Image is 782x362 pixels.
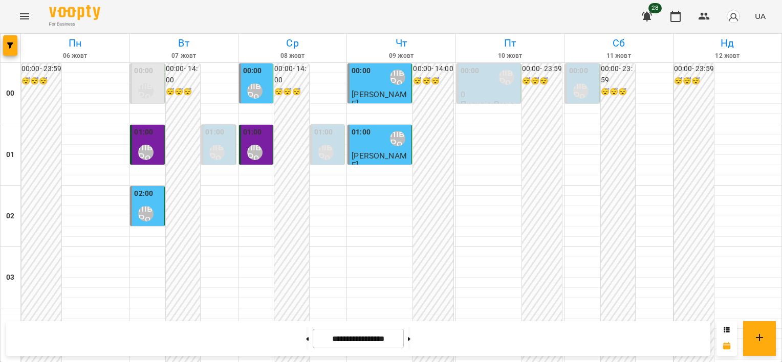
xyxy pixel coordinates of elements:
label: 01:00 [314,127,333,138]
div: Пилипів Романа [318,145,334,160]
label: 00:00 [243,65,262,77]
span: Бронь [PERSON_NAME] [134,165,162,201]
h6: Вт [131,35,236,51]
img: Voopty Logo [49,5,100,20]
h6: 00:00 - 14:00 [274,63,309,85]
h6: 😴😴😴 [674,76,714,87]
span: Бронь [PERSON_NAME] [243,165,271,201]
h6: 06 жовт [23,51,127,61]
div: Пилипів Романа [499,70,514,85]
h6: 03 [6,272,14,283]
div: Пилипів Романа [247,145,263,160]
h6: Ср [240,35,345,51]
label: 01:00 [134,127,153,138]
h6: 00:00 - 14:00 [166,63,200,85]
p: 0 [461,90,518,99]
span: 28 [648,3,662,13]
h6: 😴😴😴 [601,86,635,98]
h6: 01 [6,149,14,161]
span: [PERSON_NAME] [243,103,271,131]
label: 01:00 [243,127,262,138]
div: Пилипів Романа [573,83,589,99]
label: 00:00 [461,65,480,77]
h6: 00 [6,88,14,99]
div: Пилипів Романа [138,206,154,221]
span: [PERSON_NAME] [134,226,162,254]
span: For Business [49,21,100,28]
h6: 11 жовт [566,51,671,61]
label: 00:00 [134,65,153,77]
h6: Нд [675,35,780,51]
div: Пилипів Романа [138,83,154,99]
h6: 😴😴😴 [522,76,562,87]
h6: 00:00 - 14:00 [413,63,453,75]
p: Пилипів Романа [461,100,518,118]
h6: 00:00 - 23:59 [21,63,61,75]
div: Пилипів Романа [390,131,405,146]
span: [PERSON_NAME] [352,151,407,169]
h6: 02 [6,211,14,222]
h6: 😴😴😴 [21,76,61,87]
h6: 😴😴😴 [413,76,453,87]
button: UA [751,7,770,26]
h6: 00:00 - 23:59 [674,63,714,75]
label: 01:00 [205,127,224,138]
h6: 😴😴😴 [166,86,200,98]
label: 00:00 [569,65,588,77]
div: Пилипів Романа [138,145,154,160]
div: Пилипів Романа [247,83,263,99]
h6: 07 жовт [131,51,236,61]
h6: Сб [566,35,671,51]
h6: 09 жовт [349,51,453,61]
label: 01:00 [352,127,371,138]
span: [PERSON_NAME] [352,89,407,108]
div: Пилипів Романа [209,145,225,160]
h6: 08 жовт [240,51,345,61]
label: 00:00 [352,65,371,77]
h6: 12 жовт [675,51,780,61]
img: avatar_s.png [726,9,741,24]
span: UA [755,11,766,21]
h6: 00:00 - 23:59 [601,63,635,85]
h6: Пт [458,35,562,51]
h6: Чт [349,35,453,51]
h6: 00:00 - 23:59 [522,63,562,75]
h6: 10 жовт [458,51,562,61]
h6: Пн [23,35,127,51]
h6: 😴😴😴 [274,86,309,98]
div: Пилипів Романа [390,70,405,85]
button: Menu [12,4,37,29]
label: 02:00 [134,188,153,199]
